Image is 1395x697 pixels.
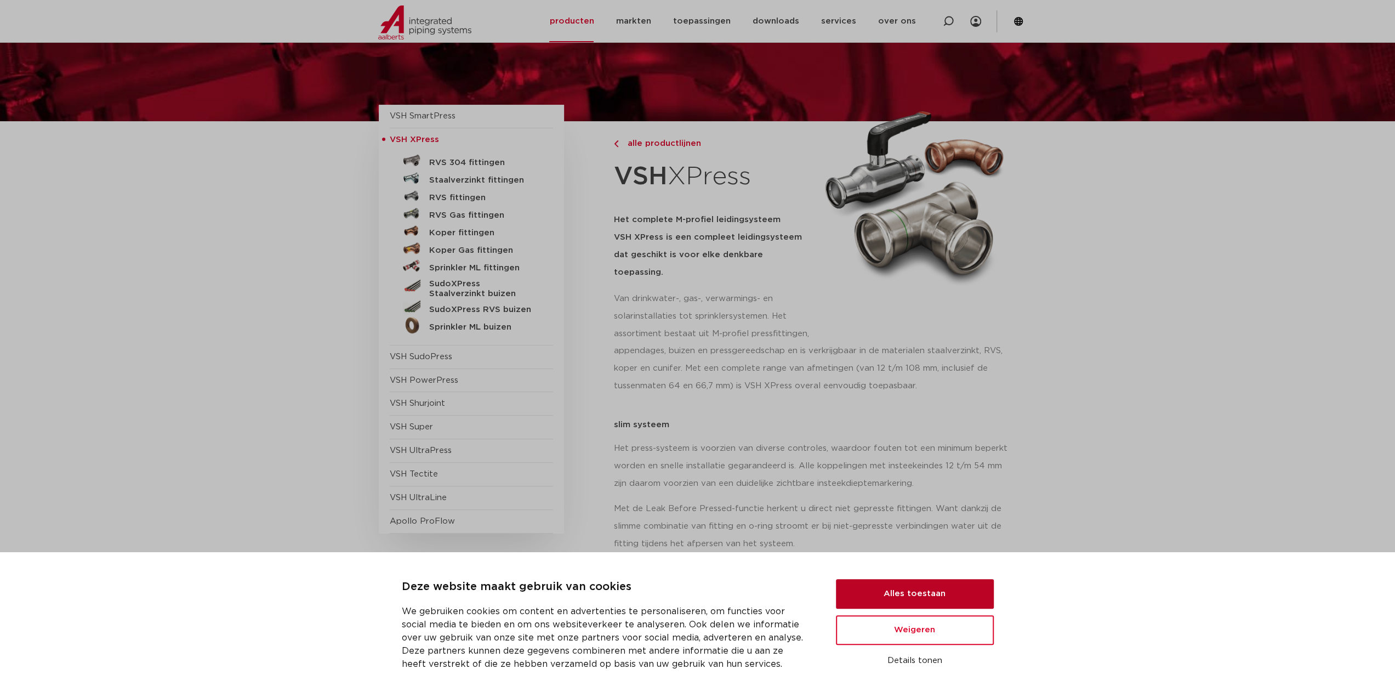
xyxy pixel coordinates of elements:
[614,342,1017,395] p: appendages, buizen en pressgereedschap en is verkrijgbaar in de materialen staalverzinkt, RVS, ko...
[614,211,812,281] h5: Het complete M-profiel leidingsysteem VSH XPress is een compleet leidingsysteem dat geschikt is v...
[621,139,701,148] span: alle productlijnen
[429,305,538,315] h5: SudoXPress RVS buizen
[614,500,1017,553] p: Met de Leak Before Pressed-functie herkent u direct niet gepresste fittingen. Want dankzij de sli...
[390,152,553,169] a: RVS 304 fittingen
[402,579,810,596] p: Deze website maakt gebruik van cookies
[390,112,455,120] a: VSH SmartPress
[836,579,994,609] button: Alles toestaan
[614,440,1017,492] p: Het press-systeem is voorzien van diverse controles, waardoor fouten tot een minimum beperkt word...
[836,651,994,670] button: Details tonen
[614,164,668,189] strong: VSH
[429,246,538,256] h5: Koper Gas fittingen
[390,187,553,205] a: RVS fittingen
[390,423,433,431] a: VSH Super
[390,517,455,525] a: Apollo ProFlow
[429,193,538,203] h5: RVS fittingen
[614,421,1017,429] p: slim systeem
[402,605,810,671] p: We gebruiken cookies om content en advertenties te personaliseren, om functies voor social media ...
[429,228,538,238] h5: Koper fittingen
[429,175,538,185] h5: Staalverzinkt fittingen
[429,211,538,220] h5: RVS Gas fittingen
[614,140,618,148] img: chevron-right.svg
[390,470,438,478] a: VSH Tectite
[390,257,553,275] a: Sprinkler ML fittingen
[390,169,553,187] a: Staalverzinkt fittingen
[614,156,812,198] h1: XPress
[390,399,445,407] a: VSH Shurjoint
[390,205,553,222] a: RVS Gas fittingen
[390,376,458,384] a: VSH PowerPress
[429,263,538,273] h5: Sprinkler ML fittingen
[429,322,538,332] h5: Sprinkler ML buizen
[429,279,538,299] h5: SudoXPress Staalverzinkt buizen
[836,615,994,645] button: Weigeren
[390,299,553,316] a: SudoXPress RVS buizen
[390,275,553,299] a: SudoXPress Staalverzinkt buizen
[614,290,812,343] p: Van drinkwater-, gas-, verwarmings- en solarinstallaties tot sprinklersystemen. Het assortiment b...
[390,316,553,334] a: Sprinkler ML buizen
[390,240,553,257] a: Koper Gas fittingen
[390,353,452,361] a: VSH SudoPress
[390,494,447,502] a: VSH UltraLine
[390,222,553,240] a: Koper fittingen
[390,135,439,144] span: VSH XPress
[429,158,538,168] h5: RVS 304 fittingen
[614,137,812,150] a: alle productlijnen
[390,446,452,455] a: VSH UltraPress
